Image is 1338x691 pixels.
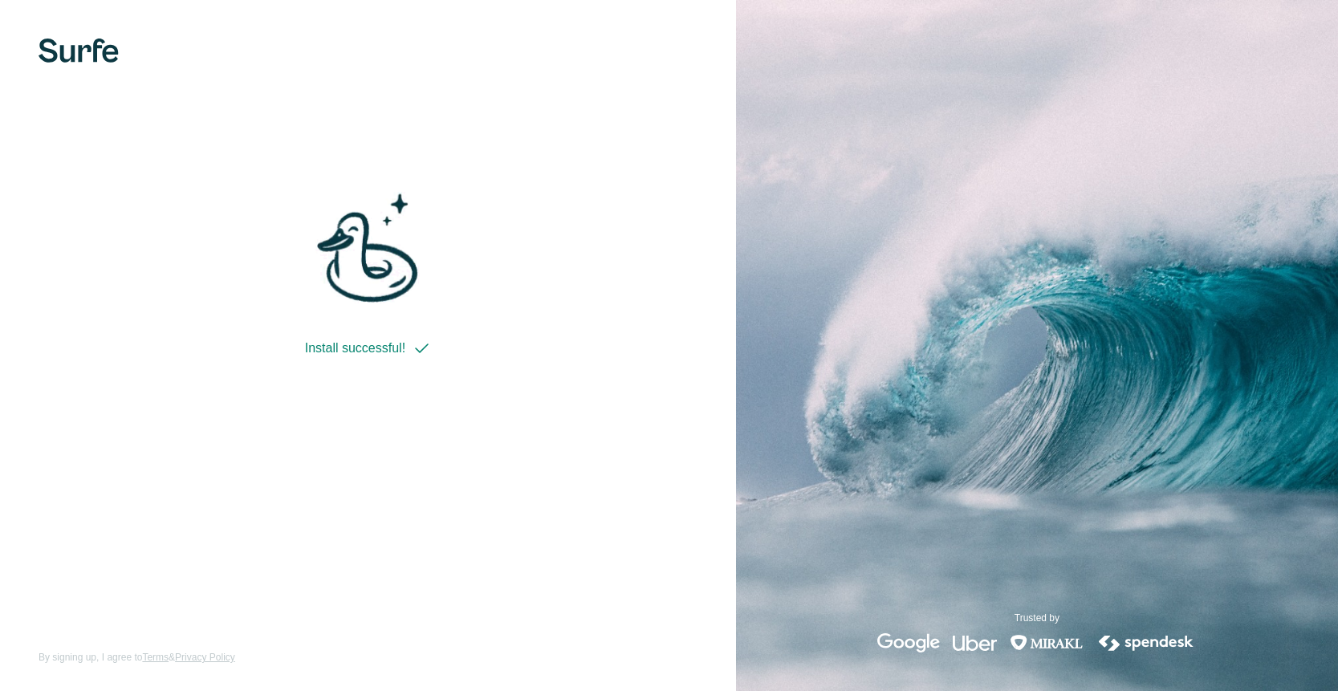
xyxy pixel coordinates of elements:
a: Terms [142,652,169,663]
img: duck [315,179,420,310]
img: uber's logo [953,633,997,652]
span: By signing up, I agree to & [39,650,235,665]
img: google's logo [877,633,940,652]
img: spendesk's logo [1096,633,1196,652]
a: Privacy Policy [175,652,235,663]
span: Install successful! [305,339,405,358]
img: mirakl's logo [1010,633,1084,652]
img: Surfe's logo [39,39,119,63]
p: Trusted by [1015,611,1059,625]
